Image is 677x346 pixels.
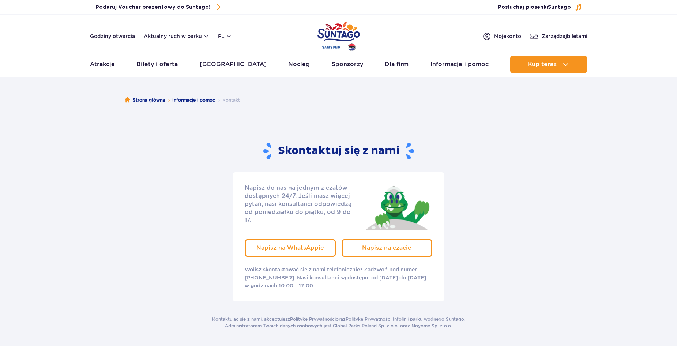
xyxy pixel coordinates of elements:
a: Podaruj Voucher prezentowy do Suntago! [95,2,220,12]
p: Kontaktując się z nami, akceptujesz oraz . Administratorem Twoich danych osobowych jest Global Pa... [212,316,465,329]
a: Dla firm [385,56,409,73]
a: Strona główna [125,97,165,104]
span: Moje konto [494,33,521,40]
a: Godziny otwarcia [90,33,135,40]
a: Mojekonto [482,32,521,41]
a: Bilety i oferta [136,56,178,73]
img: Jay [361,184,432,230]
a: Atrakcje [90,56,115,73]
button: Aktualny ruch w parku [144,33,209,39]
span: Napisz na czacie [362,244,411,251]
button: pl [218,33,232,40]
span: Podaruj Voucher prezentowy do Suntago! [95,4,210,11]
span: Suntago [548,5,571,10]
li: Kontakt [215,97,240,104]
a: [GEOGRAPHIC_DATA] [200,56,267,73]
span: Napisz na WhatsAppie [256,244,324,251]
a: Napisz na WhatsAppie [245,239,336,257]
a: Zarządzajbiletami [530,32,587,41]
a: Informacje i pomoc [430,56,489,73]
h2: Skontaktuj się z nami [263,142,414,161]
span: Zarządzaj biletami [542,33,587,40]
p: Napisz do nas na jednym z czatów dostępnych 24/7. Jeśli masz więcej pytań, nasi konsultanci odpow... [245,184,359,224]
span: Kup teraz [528,61,557,68]
a: Park of Poland [317,18,360,52]
a: Nocleg [288,56,310,73]
button: Kup teraz [510,56,587,73]
a: Politykę Prywatności Infolinii parku wodnego Suntago [346,316,464,322]
button: Posłuchaj piosenkiSuntago [498,4,582,11]
span: Posłuchaj piosenki [498,4,571,11]
a: Sponsorzy [332,56,363,73]
a: Politykę Prywatności [290,316,336,322]
p: Wolisz skontaktować się z nami telefonicznie? Zadzwoń pod numer [PHONE_NUMBER]. Nasi konsultanci ... [245,266,432,290]
a: Napisz na czacie [342,239,433,257]
a: Informacje i pomoc [172,97,215,104]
